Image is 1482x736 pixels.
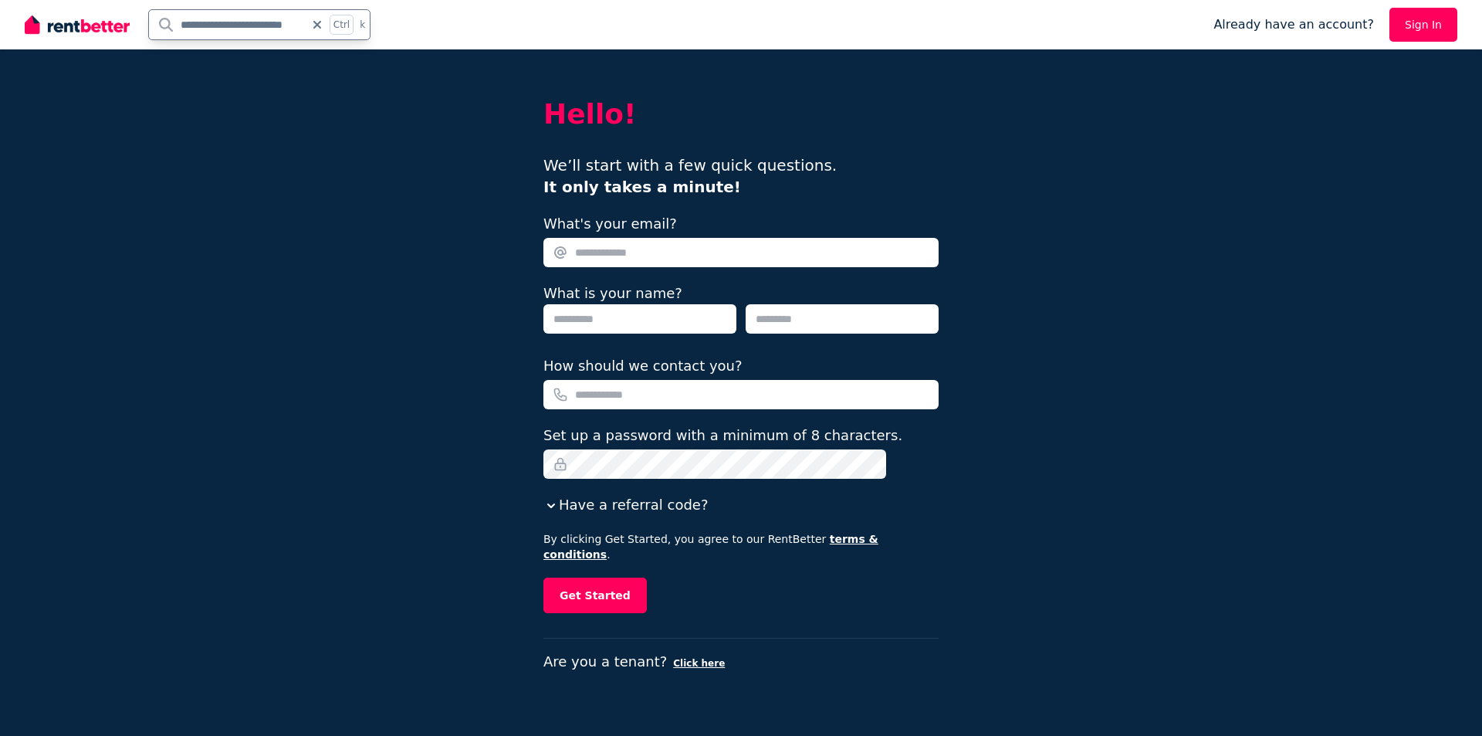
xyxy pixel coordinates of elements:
button: Have a referral code? [543,494,708,516]
b: It only takes a minute! [543,178,741,196]
a: Sign In [1389,8,1457,42]
p: By clicking Get Started, you agree to our RentBetter . [543,531,939,562]
label: How should we contact you? [543,355,743,377]
img: RentBetter [25,13,130,36]
label: What's your email? [543,213,677,235]
h2: Hello! [543,99,939,130]
label: What is your name? [543,285,682,301]
span: We’ll start with a few quick questions. [543,156,837,196]
p: Are you a tenant? [543,651,939,673]
span: k [360,19,365,31]
span: Already have an account? [1213,15,1374,34]
button: Get Started [543,578,647,613]
button: Click here [673,657,725,670]
span: Ctrl [330,15,354,35]
label: Set up a password with a minimum of 8 characters. [543,425,902,446]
